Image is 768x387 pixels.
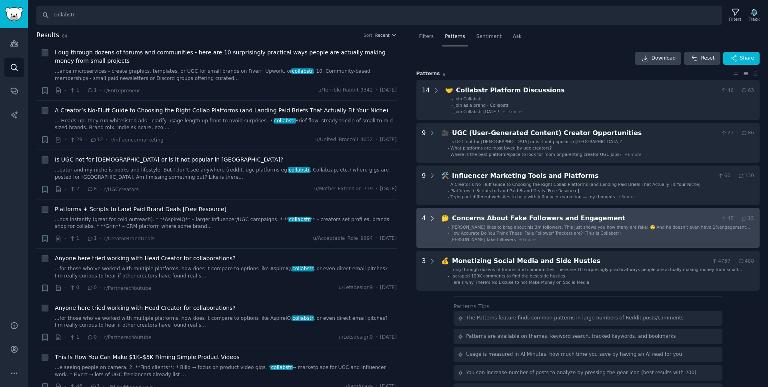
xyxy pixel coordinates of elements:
[422,128,426,157] div: 9
[380,136,396,144] span: [DATE]
[55,304,236,312] a: Anyone here tried working with Head Creator for collaborations?
[746,7,762,24] button: Track
[270,365,293,370] span: collabstr
[448,279,449,285] div: -
[711,258,731,265] span: 4737
[380,235,396,242] span: [DATE]
[448,194,449,199] div: -
[55,254,236,263] span: Anyone here tried working with Head Creator for collaborations?
[422,256,426,285] div: 3
[69,87,79,94] span: 1
[448,182,449,187] div: -
[466,333,676,340] div: Patterns are available on themes, keyword search, tracked keywords, and bookmarks
[65,284,66,292] span: ·
[87,334,97,341] span: 0
[380,284,396,291] span: [DATE]
[318,87,373,94] span: u/Terrible-Rabbit-9342
[729,16,742,22] div: Filters
[55,167,397,181] a: ...eator and my niche is books and lifestyle. But I don't see anywhere (reddit, ugc platforms eg....
[454,303,490,309] label: Patterns Tips
[375,32,390,38] span: Recent
[443,72,446,77] span: 5
[448,145,449,151] div: -
[454,103,508,108] span: Join as a brand - Collabstr
[452,171,714,181] div: Influencer Marketing Tools and Platforms
[110,137,164,143] span: r/influencermarketing
[82,284,84,292] span: ·
[380,186,396,193] span: [DATE]
[720,215,734,222] span: 45
[454,96,482,101] span: Join Collabstr
[448,188,449,193] div: -
[454,109,499,114] span: Join Collabstr [DATE]!
[450,146,552,150] span: What platforms are most loved by ugc creators?
[422,86,430,114] div: 14
[55,118,397,132] a: ... Heads-up: they run whitelisted ads—clarify usage length up front to avoid surprises. 7.collab...
[513,33,522,40] span: Ask
[314,186,373,193] span: u/Mother-Extension-719
[90,136,103,144] span: 12
[82,185,84,193] span: ·
[450,194,615,199] span: Trying out different websites to help with influencer marketing — my thoughts
[736,215,738,222] span: ·
[36,30,59,40] span: Results
[452,102,453,108] div: -
[87,284,97,291] span: 0
[55,353,240,361] a: This Is How You Can Make $1K–$5K Filming Simple Product Videos
[419,33,434,40] span: Filters
[441,257,449,265] span: 💰
[87,186,97,193] span: 8
[441,129,449,137] span: 🎥
[313,235,373,242] span: u/Acceptable_Role_9694
[416,70,440,78] span: Pattern s
[292,266,314,271] span: collabstr
[87,87,97,94] span: 1
[450,139,622,144] span: Is UGC not for [DEMOGRAPHIC_DATA] or is it not popular in [GEOGRAPHIC_DATA]?
[733,258,735,265] span: ·
[55,48,397,65] a: I dug through dozens of forums and communities - here are 10 surprisingly practical ways people a...
[69,136,82,144] span: 28
[274,118,296,124] span: collabstr
[100,284,101,292] span: ·
[445,33,465,40] span: Patterns
[380,87,396,94] span: [DATE]
[339,284,373,291] span: u/Letsdesign9
[441,172,449,180] span: 🛠️
[448,139,449,144] div: -
[100,185,101,193] span: ·
[422,213,426,242] div: 4
[376,186,377,193] span: ·
[65,86,66,95] span: ·
[55,364,397,378] a: ...e seeing people on camera. 2. **Find clients**: * Billo → focus on product video gigs. *collab...
[100,86,101,95] span: ·
[738,172,754,180] span: 130
[450,273,565,278] span: I scraped 109K comments to find the best side hustles
[466,351,682,358] div: Usage is measured in AI Minutes, how much time you save by having an AI read for you
[476,33,502,40] span: Sentiment
[618,194,635,199] span: + 6 more
[291,68,314,74] span: collabstr
[87,235,97,242] span: 1
[376,284,377,291] span: ·
[684,52,720,65] button: Reset
[288,167,310,173] span: collabstr
[740,55,754,62] span: Share
[376,136,377,144] span: ·
[518,237,536,242] span: + 1 more
[652,55,676,62] span: Download
[635,52,682,65] a: Download
[65,185,66,193] span: ·
[717,172,730,180] span: 60
[376,235,377,242] span: ·
[741,87,754,94] span: 63
[55,205,226,213] a: Platforms + Scripts to Land Paid Brand Deals [Free Resource]
[448,230,449,236] div: -
[448,152,449,157] div: -
[106,136,108,144] span: ·
[452,109,453,114] div: -
[55,106,388,115] a: A Creator’s No-Fluff Guide to Choosing the Right Collab Platforms (and Landing Paid Briefs That A...
[733,172,735,180] span: ·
